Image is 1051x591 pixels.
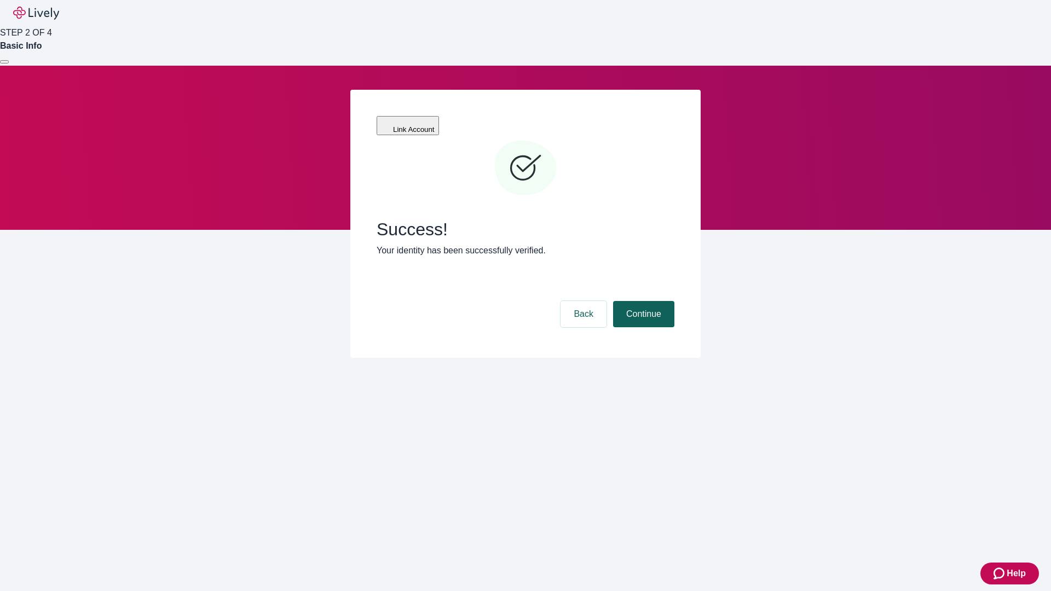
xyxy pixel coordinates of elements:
button: Zendesk support iconHelp [980,563,1039,584]
button: Link Account [377,116,439,135]
span: Help [1007,567,1026,580]
button: Continue [613,301,674,327]
svg: Checkmark icon [493,136,558,201]
svg: Zendesk support icon [994,567,1007,580]
p: Your identity has been successfully verified. [377,244,674,257]
span: Success! [377,219,674,240]
button: Back [561,301,607,327]
img: Lively [13,7,59,20]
